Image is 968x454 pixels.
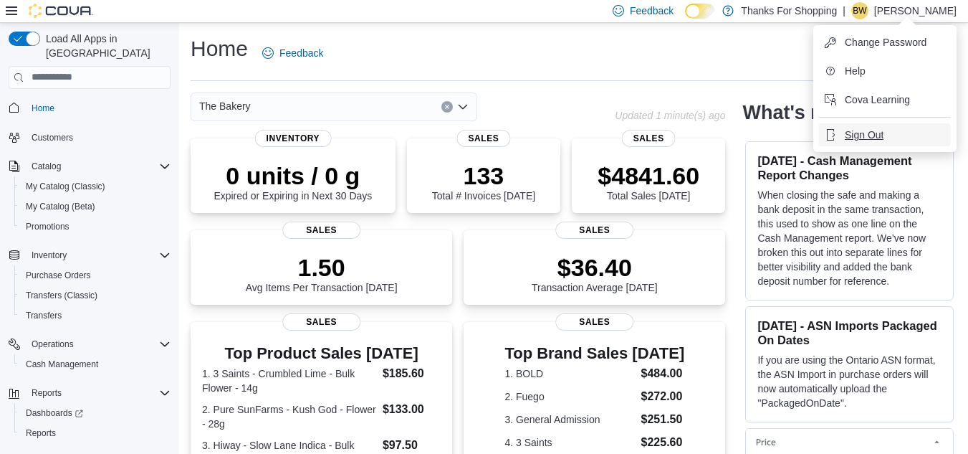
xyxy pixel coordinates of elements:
p: 0 units / 0 g [214,161,372,190]
a: Dashboards [14,403,176,423]
h3: Top Product Sales [DATE] [202,345,441,362]
dt: 4. 3 Saints [504,435,635,450]
span: Transfers [26,310,62,321]
div: Expired or Expiring in Next 30 Days [214,161,372,202]
dt: 2. Pure SunFarms - Kush God - Flower - 28g [202,402,377,431]
button: Open list of options [457,101,469,113]
span: My Catalog (Beta) [26,201,95,212]
div: Total Sales [DATE] [598,161,699,202]
span: Transfers (Classic) [26,290,97,301]
span: Catalog [32,161,61,172]
dt: 1. 3 Saints - Crumbled Lime - Bulk Flower - 14g [202,366,377,395]
p: 133 [432,161,535,190]
span: Transfers [20,307,171,324]
span: Purchase Orders [20,267,171,284]
button: Catalog [3,156,176,176]
a: Feedback [257,39,329,67]
h3: [DATE] - Cash Management Report Changes [757,153,941,182]
span: Promotions [20,218,171,235]
h3: [DATE] - ASN Imports Packaged On Dates [757,318,941,347]
input: Dark Mode [685,4,715,19]
button: Home [3,98,176,118]
div: Total # Invoices [DATE] [432,161,535,202]
button: Catalog [26,158,67,175]
button: Change Password [819,31,951,54]
button: Transfers (Classic) [14,285,176,306]
span: Reports [20,425,171,442]
span: Promotions [26,221,70,232]
span: Reports [26,384,171,402]
span: Inventory [255,130,332,147]
span: My Catalog (Classic) [20,178,171,195]
span: My Catalog (Classic) [26,181,105,192]
span: Dashboards [20,405,171,422]
span: Catalog [26,158,171,175]
p: When closing the safe and making a bank deposit in the same transaction, this used to show as one... [757,188,941,288]
dd: $484.00 [641,365,685,382]
div: Belinda Worrall [851,2,868,19]
span: Purchase Orders [26,270,91,281]
dd: $251.50 [641,411,685,428]
span: Home [32,103,54,114]
button: Clear input [441,101,453,113]
span: Sales [555,313,634,331]
dd: $185.60 [383,365,441,382]
button: Sign Out [819,123,951,146]
dd: $225.60 [641,434,685,451]
span: Home [26,99,171,117]
span: Operations [32,339,74,350]
span: Inventory [26,247,171,264]
div: Avg Items Per Transaction [DATE] [246,253,398,293]
button: Help [819,60,951,82]
dt: 2. Fuego [504,389,635,404]
span: Reports [32,387,62,399]
span: Cash Management [26,359,98,370]
span: Sales [622,130,676,147]
a: Transfers [20,307,67,324]
span: Transfers (Classic) [20,287,171,304]
p: $36.40 [532,253,658,282]
div: Transaction Average [DATE] [532,253,658,293]
a: My Catalog (Beta) [20,198,101,215]
span: The Bakery [199,98,251,115]
span: Sign Out [845,128,883,142]
span: Dashboards [26,407,83,419]
a: Reports [20,425,62,442]
button: My Catalog (Classic) [14,176,176,197]
button: Reports [26,384,67,402]
a: Purchase Orders [20,267,97,284]
button: Cova Learning [819,88,951,111]
a: Promotions [20,218,75,235]
dt: 1. BOLD [504,366,635,381]
span: Sales [555,222,634,239]
p: 1.50 [246,253,398,282]
h2: What's new [742,101,848,124]
button: Purchase Orders [14,265,176,285]
a: Customers [26,129,79,146]
span: Load All Apps in [GEOGRAPHIC_DATA] [40,32,171,60]
span: Sales [456,130,510,147]
span: Feedback [630,4,674,18]
a: Dashboards [20,405,89,422]
a: Transfers (Classic) [20,287,103,304]
img: Cova [29,4,93,18]
button: Inventory [3,245,176,265]
button: Transfers [14,306,176,326]
dd: $97.50 [383,437,441,454]
dd: $272.00 [641,388,685,405]
span: Inventory [32,250,67,261]
p: $4841.60 [598,161,699,190]
span: Help [845,64,866,78]
p: [PERSON_NAME] [874,2,957,19]
span: Feedback [279,46,323,60]
span: BW [853,2,866,19]
p: If you are using the Ontario ASN format, the ASN Import in purchase orders will now automatically... [757,353,941,410]
span: Operations [26,336,171,353]
span: Sales [282,222,361,239]
span: Sales [282,313,361,331]
dd: $133.00 [383,401,441,418]
a: My Catalog (Classic) [20,178,111,195]
button: Inventory [26,247,72,264]
button: Cash Management [14,354,176,374]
